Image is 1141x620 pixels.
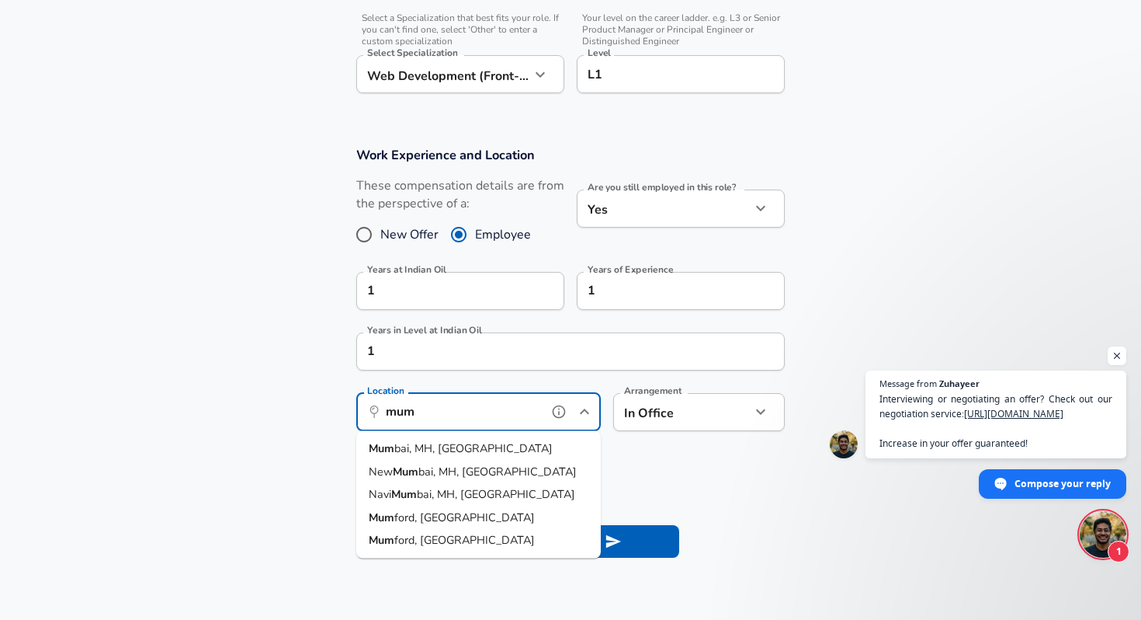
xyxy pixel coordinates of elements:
label: Arrangement [624,386,681,395]
input: L3 [584,62,778,86]
span: Employee [475,225,531,244]
span: New [369,463,393,479]
strong: Mum [391,486,417,502]
span: Interviewing or negotiating an offer? Check out our negotiation service: Increase in your offer g... [879,392,1112,451]
label: Years of Experience [588,265,673,274]
span: New Offer [380,225,439,244]
strong: Mum [393,463,418,479]
span: Compose your reply [1014,470,1111,497]
strong: Mum [369,509,394,524]
input: 0 [356,272,530,310]
label: Location [367,386,404,395]
h3: Work Experience and Location [356,146,785,164]
span: Navi [369,486,391,502]
span: Your level on the career ladder. e.g. L3 or Senior Product Manager or Principal Engineer or Disti... [577,12,785,47]
div: Open chat [1080,511,1126,558]
span: bai, MH, [GEOGRAPHIC_DATA] [417,486,575,502]
button: help [547,400,570,423]
span: Zuhayeer [939,379,980,388]
input: 1 [356,333,751,371]
div: Yes [577,190,751,228]
span: ford, [GEOGRAPHIC_DATA] [394,509,535,524]
label: Level [588,48,611,57]
strong: Mum [369,441,394,456]
button: Close [574,401,595,423]
span: Select a Specialization that best fits your role. If you can't find one, select 'Other' to enter ... [356,12,564,47]
input: 7 [577,272,751,310]
label: Are you still employed in this role? [588,183,736,192]
span: Message from [879,379,937,388]
strong: Mum [369,532,394,548]
label: Years at Indian Oil [367,265,446,274]
label: Years in Level at Indian Oil [367,326,482,335]
span: ford, [GEOGRAPHIC_DATA] [394,532,535,548]
div: Web Development (Front-End) [356,55,530,93]
span: 1 [1108,541,1129,563]
label: Select Specialization [367,48,457,57]
span: bai, MH, [GEOGRAPHIC_DATA] [418,463,577,479]
div: In Office [613,393,727,431]
span: bai, MH, [GEOGRAPHIC_DATA] [394,441,553,456]
label: These compensation details are from the perspective of a: [356,177,564,213]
